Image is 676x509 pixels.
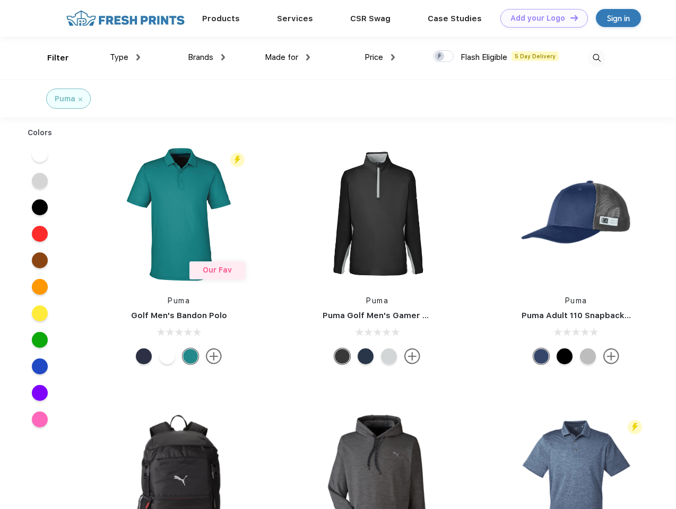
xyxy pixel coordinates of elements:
a: Puma [565,296,587,305]
span: Type [110,52,128,62]
img: filter_cancel.svg [79,98,82,101]
img: flash_active_toggle.svg [230,153,245,167]
div: Sign in [607,12,630,24]
span: Flash Eligible [461,52,507,62]
img: func=resize&h=266 [307,144,448,285]
span: Price [365,52,383,62]
div: High Rise [381,348,397,364]
a: Services [277,14,313,23]
div: Green Lagoon [183,348,198,364]
img: dropdown.png [221,54,225,60]
img: more.svg [206,348,222,364]
span: 5 Day Delivery [512,51,559,61]
img: desktop_search.svg [588,49,605,67]
img: flash_active_toggle.svg [628,420,642,434]
div: Puma Black [334,348,350,364]
img: func=resize&h=266 [506,144,647,285]
div: Bright White [159,348,175,364]
div: Pma Blk Pma Blk [557,348,573,364]
a: Puma [168,296,190,305]
a: Golf Men's Bandon Polo [131,311,227,320]
span: Our Fav [203,266,232,274]
img: more.svg [603,348,619,364]
div: Peacoat with Qut Shd [533,348,549,364]
div: Navy Blazer [358,348,374,364]
a: Sign in [596,9,641,27]
img: DT [570,15,578,21]
img: dropdown.png [306,54,310,60]
img: more.svg [404,348,420,364]
div: Add your Logo [510,14,565,23]
div: Puma [55,93,75,104]
a: CSR Swag [350,14,391,23]
a: Puma [366,296,388,305]
img: func=resize&h=266 [108,144,249,285]
a: Products [202,14,240,23]
div: Filter [47,52,69,64]
a: Puma Golf Men's Gamer Golf Quarter-Zip [323,311,490,320]
div: Colors [20,127,60,138]
img: fo%20logo%202.webp [63,9,188,28]
div: Quarry with Brt Whit [580,348,596,364]
img: dropdown.png [136,54,140,60]
div: Navy Blazer [136,348,152,364]
img: dropdown.png [391,54,395,60]
span: Brands [188,52,213,62]
span: Made for [265,52,298,62]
